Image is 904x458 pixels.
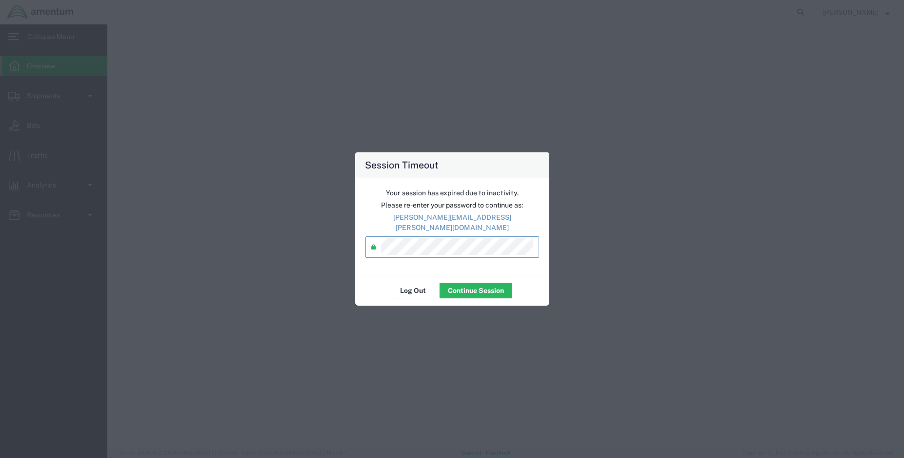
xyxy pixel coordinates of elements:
[365,212,539,233] p: [PERSON_NAME][EMAIL_ADDRESS][PERSON_NAME][DOMAIN_NAME]
[365,158,439,172] h4: Session Timeout
[365,188,539,198] p: Your session has expired due to inactivity.
[392,283,434,298] button: Log Out
[440,283,512,298] button: Continue Session
[365,200,539,210] p: Please re-enter your password to continue as:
